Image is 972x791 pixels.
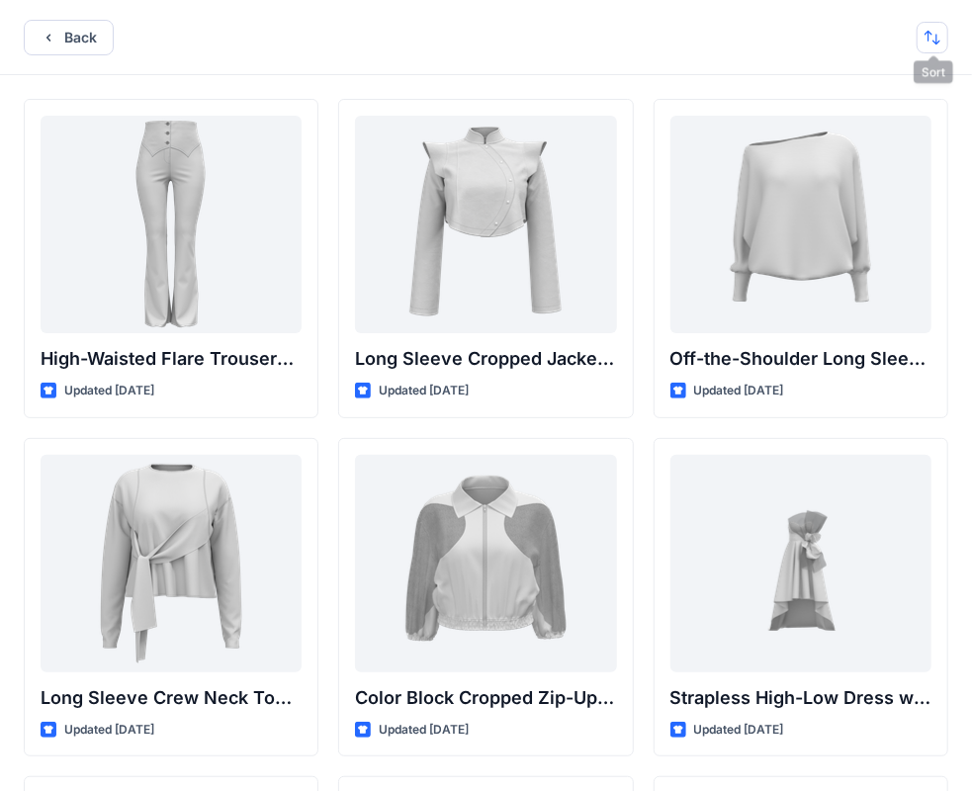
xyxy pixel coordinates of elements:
a: Long Sleeve Cropped Jacket with Mandarin Collar and Shoulder Detail [355,116,616,333]
p: Long Sleeve Cropped Jacket with Mandarin Collar and Shoulder Detail [355,345,616,373]
a: High-Waisted Flare Trousers with Button Detail [41,116,302,333]
p: Updated [DATE] [694,381,784,401]
p: Updated [DATE] [379,720,469,741]
p: Strapless High-Low Dress with Side Bow Detail [670,684,931,712]
p: High-Waisted Flare Trousers with Button Detail [41,345,302,373]
p: Off-the-Shoulder Long Sleeve Top [670,345,931,373]
p: Color Block Cropped Zip-Up Jacket with Sheer Sleeves [355,684,616,712]
a: Color Block Cropped Zip-Up Jacket with Sheer Sleeves [355,455,616,672]
a: Long Sleeve Crew Neck Top with Asymmetrical Tie Detail [41,455,302,672]
a: Strapless High-Low Dress with Side Bow Detail [670,455,931,672]
button: Back [24,20,114,55]
p: Updated [DATE] [64,720,154,741]
p: Long Sleeve Crew Neck Top with Asymmetrical Tie Detail [41,684,302,712]
p: Updated [DATE] [379,381,469,401]
p: Updated [DATE] [64,381,154,401]
p: Updated [DATE] [694,720,784,741]
a: Off-the-Shoulder Long Sleeve Top [670,116,931,333]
